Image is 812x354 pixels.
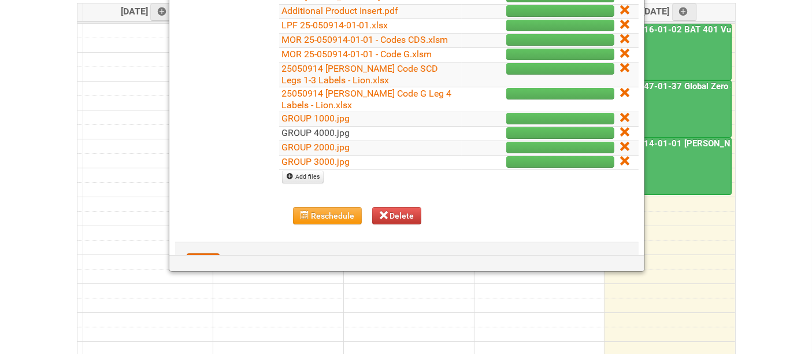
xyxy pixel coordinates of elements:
button: Save [187,253,220,271]
a: 25-050914-01-01 [PERSON_NAME] C&U [606,138,732,195]
a: 24-079516-01-02 BAT 401 Vuse Box RCT [607,24,779,35]
a: GROUP 4000.jpg [282,127,350,138]
a: 25-038947-01-37 Global Zero Sugar Tea Test [606,80,732,138]
a: GROUP 2000.jpg [282,142,350,153]
a: GROUP 3000.jpg [282,156,350,167]
a: Add files [282,171,324,183]
a: 25-038947-01-37 Global Zero Sugar Tea Test [607,81,791,91]
a: 24-079516-01-02 BAT 401 Vuse Box RCT [606,24,732,81]
a: LPF 25-050914-01-01.xlsx [282,20,388,31]
a: Add an event [150,3,176,21]
a: GROUP 1000.jpg [282,113,350,124]
button: Delete [372,207,422,224]
a: 25-050914-01-01 [PERSON_NAME] C&U [607,138,773,149]
span: [DATE] [121,6,176,17]
a: 25050914 [PERSON_NAME] Code SCD Legs 1-3 Labels - Lion.xlsx [282,63,439,86]
a: Add an event [672,3,698,21]
a: MOR 25-050914-01-01 - Codes CDS.xlsm [282,34,448,45]
a: 25050914 [PERSON_NAME] Code G Leg 4 Labels - Lion.xlsx [282,88,452,110]
a: MOR 25-050914-01-01 - Code G.xlsm [282,49,432,60]
a: Additional Product Insert.pdf [282,5,399,16]
button: Reschedule [293,207,362,224]
span: [DATE] [643,6,698,17]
